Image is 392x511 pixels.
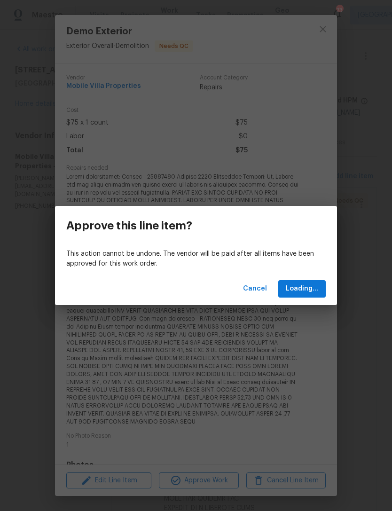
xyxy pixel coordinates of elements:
button: Loading... [278,280,326,298]
button: Cancel [239,280,271,298]
h3: Approve this line item? [66,219,192,232]
span: Cancel [243,283,267,295]
span: Loading... [286,283,318,295]
p: This action cannot be undone. The vendor will be paid after all items have been approved for this... [66,249,326,269]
